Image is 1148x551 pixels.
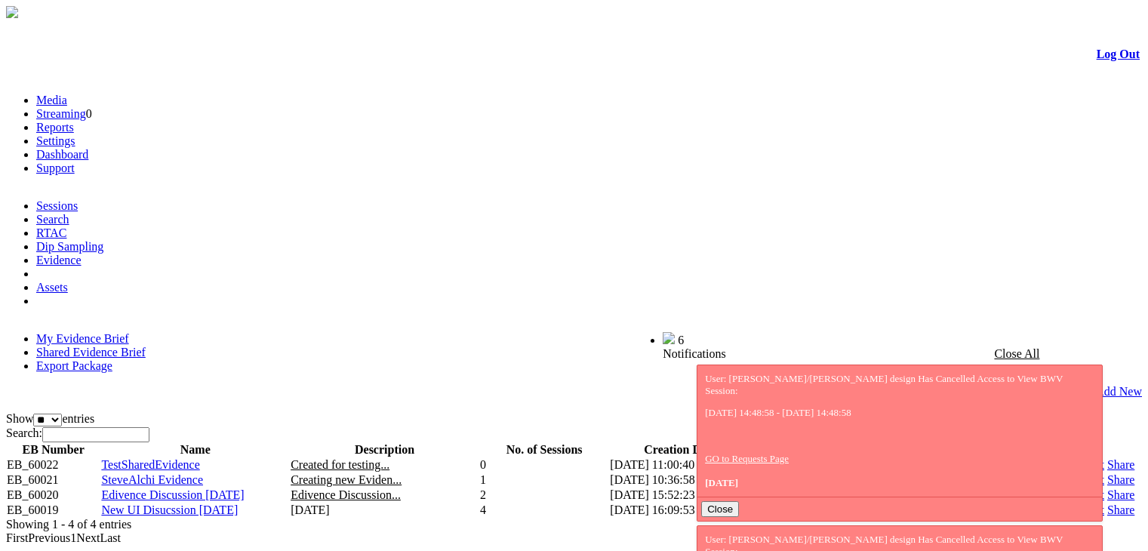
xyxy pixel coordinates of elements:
a: Share [1107,503,1134,516]
label: Show entries [6,412,94,425]
p: [DATE] 14:48:58 - [DATE] 14:48:58 [705,407,1094,419]
a: Export Package [36,359,112,372]
a: Sessions [36,199,78,212]
a: First [6,531,28,544]
a: Evidence [36,254,82,266]
a: Share [1107,458,1134,471]
a: Search [36,213,69,226]
select: Showentries [33,414,62,426]
button: Close [701,501,739,517]
a: Dip Sampling [36,240,103,253]
a: Shared Evidence Brief [36,346,146,359]
a: Support [36,162,75,174]
span: Edivence Discussion... [291,488,401,501]
a: SteveAlchi Evidence [101,473,203,486]
a: Add New [1095,385,1142,399]
a: Settings [36,134,75,147]
div: Showing 1 - 4 of 4 entries [6,518,1142,531]
a: 1 [70,531,76,544]
a: Dashboard [36,148,88,161]
label: Search: [6,426,149,439]
span: Welcome, Nav Alchi design (Administrator) [459,333,632,344]
span: 6 [678,334,684,346]
th: EB Number: activate to sort column ascending [6,442,100,457]
a: Next [76,531,100,544]
a: GO to Requests Page [705,453,789,464]
a: Previous [28,531,70,544]
a: Last [100,531,121,544]
a: Reports [36,121,74,134]
a: Share [1107,488,1134,501]
a: Streaming [36,107,86,120]
span: Creating new Eviden... [291,473,402,486]
a: New UI Disucssion [DATE] [101,503,238,516]
span: [DATE] [705,477,738,488]
a: Edivence Discussion [DATE] [101,488,244,501]
a: RTAC [36,226,66,239]
a: Close All [994,347,1039,360]
span: [DATE] [291,503,330,516]
td: EB_60020 [6,488,100,503]
div: User: [PERSON_NAME]/[PERSON_NAME] design Has Cancelled Access to View BWV Session: [705,373,1094,489]
td: EB_60019 [6,503,100,518]
a: Assets [36,281,68,294]
td: EB_60022 [6,457,100,473]
img: bell25.png [663,332,675,344]
input: Search: [42,427,149,442]
a: Media [36,94,67,106]
a: Share [1107,473,1134,486]
td: EB_60021 [6,473,100,488]
img: arrow-3.png [6,6,18,18]
th: Name: activate to sort column ascending [100,442,290,457]
span: 0 [86,107,92,120]
span: Created for testing... [291,458,389,471]
a: TestSharedEvidence [101,458,199,471]
div: Notifications [663,347,1110,361]
a: My Evidence Brief [36,332,129,345]
a: Log Out [1097,48,1140,60]
th: Description: activate to sort column ascending [290,442,479,457]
